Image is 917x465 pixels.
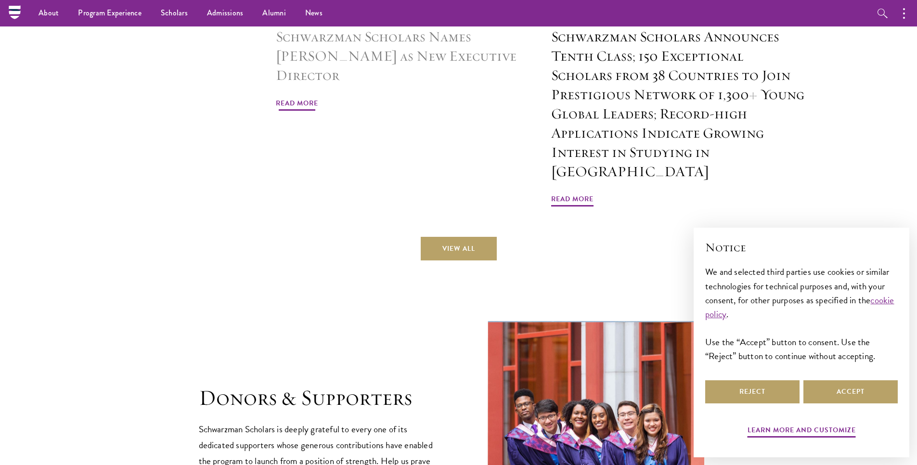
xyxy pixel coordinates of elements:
h3: Schwarzman Scholars Announces Tenth Class; 150 Exceptional Scholars from 38 Countries to Join Pre... [551,27,805,181]
a: News Schwarzman Scholars Announces Tenth Class; 150 Exceptional Scholars from 38 Countries to Joi... [551,8,805,208]
a: Press Releases Schwarzman Scholars Names [PERSON_NAME] as New Executive Director Read More [276,8,530,112]
h1: Donors & Supporters [199,385,439,412]
button: Accept [803,380,898,403]
h3: Schwarzman Scholars Names [PERSON_NAME] as New Executive Director [276,27,530,85]
span: Read More [551,193,594,208]
span: Read More [276,97,318,112]
button: Reject [705,380,800,403]
div: We and selected third parties use cookies or similar technologies for technical purposes and, wit... [705,265,898,362]
a: View All [421,237,497,260]
h2: Notice [705,239,898,256]
button: Learn more and customize [748,424,856,439]
a: cookie policy [705,293,894,321]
